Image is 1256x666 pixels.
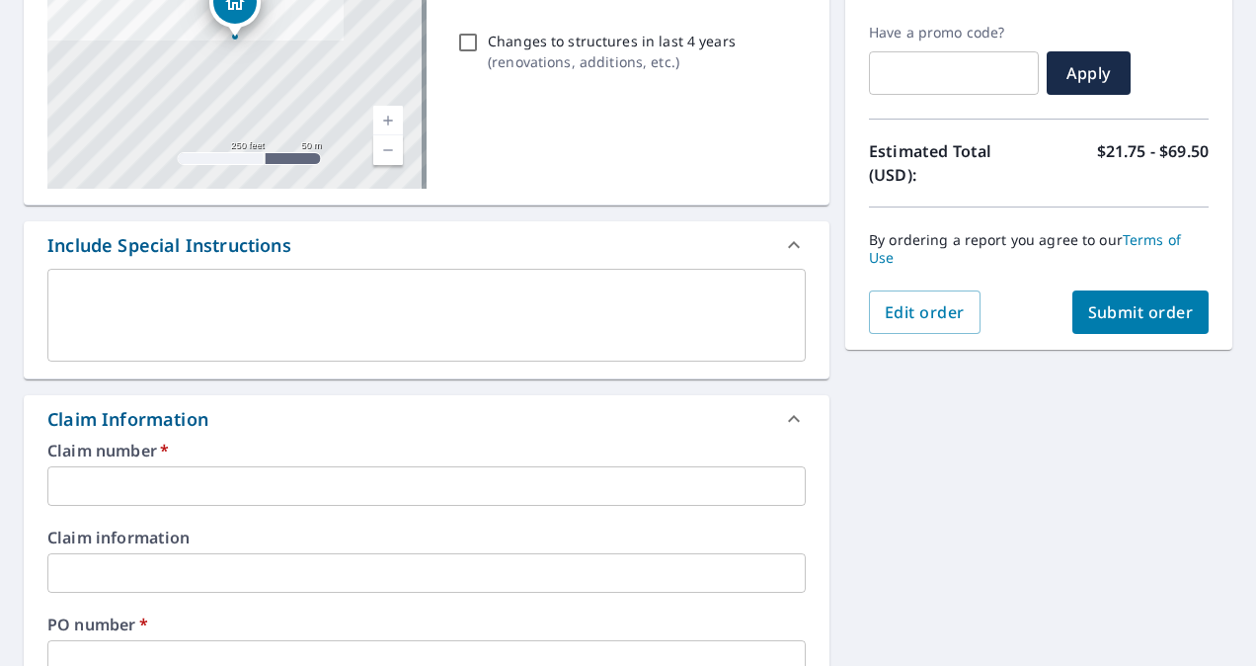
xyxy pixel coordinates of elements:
[869,291,981,334] button: Edit order
[47,232,291,259] div: Include Special Instructions
[47,443,806,458] label: Claim number
[1097,139,1209,187] p: $21.75 - $69.50
[488,51,736,72] p: ( renovations, additions, etc. )
[373,106,403,135] a: Current Level 17, Zoom In
[869,231,1209,267] p: By ordering a report you agree to our
[1047,51,1131,95] button: Apply
[1088,301,1194,323] span: Submit order
[885,301,965,323] span: Edit order
[373,135,403,165] a: Current Level 17, Zoom Out
[869,24,1039,42] label: Have a promo code?
[24,221,829,269] div: Include Special Instructions
[24,395,829,443] div: Claim Information
[1062,62,1115,84] span: Apply
[488,31,736,51] p: Changes to structures in last 4 years
[869,230,1181,267] a: Terms of Use
[47,406,208,433] div: Claim Information
[1072,291,1210,334] button: Submit order
[47,530,806,545] label: Claim information
[869,139,1039,187] p: Estimated Total (USD):
[47,617,806,632] label: PO number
